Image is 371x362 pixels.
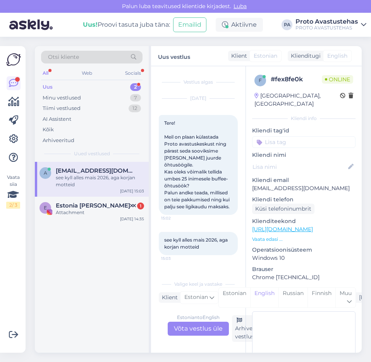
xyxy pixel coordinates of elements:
div: Küsi telefoninumbrit [252,204,314,214]
div: Arhiveeri vestlus [232,315,263,342]
div: AI Assistent [43,115,71,123]
div: Vaata siia [6,174,20,209]
div: Web [80,68,94,78]
div: All [41,68,50,78]
p: Kliendi tag'id [252,127,356,135]
div: see kyll alles mais 2026, aga korjan motteid [56,174,144,188]
span: a [44,170,47,176]
div: Finnish [307,288,335,307]
div: Klient [228,52,247,60]
div: Aktiivne [216,18,263,32]
div: Kõik [43,126,54,134]
div: 2 [130,83,141,91]
div: Russian [278,288,307,307]
span: 15:02 [161,215,190,221]
span: Estonian [254,52,277,60]
div: Uus [43,83,53,91]
div: Minu vestlused [43,94,81,102]
div: [DATE] [159,95,238,102]
p: Vaata edasi ... [252,236,356,243]
b: Uus! [83,21,98,28]
p: Chrome [TECHNICAL_ID] [252,273,356,281]
span: Estonian [184,293,208,302]
span: Otsi kliente [48,53,79,61]
span: Online [322,75,353,84]
a: Proto AvastustehasPROTO AVASTUSTEHAS [295,19,366,31]
span: English [327,52,347,60]
div: PA [282,19,292,30]
p: Kliendi email [252,176,356,184]
span: 15:03 [161,256,190,261]
button: Emailid [173,17,206,32]
div: [DATE] 14:35 [120,216,144,222]
input: Lisa nimi [252,163,347,171]
div: English [250,288,278,307]
div: [DATE] 15:03 [120,188,144,194]
div: PROTO AVASTUSTEHAS [295,25,358,31]
span: f [259,77,262,83]
input: Lisa tag [252,136,356,148]
div: Võta vestlus üle [168,322,229,336]
span: Uued vestlused [74,150,110,157]
div: 2 / 3 [6,202,20,209]
span: E [44,205,47,211]
div: Vestlus algas [159,79,238,86]
div: 7 [130,94,141,102]
div: # fex8fe0k [271,75,322,84]
img: Askly Logo [6,52,21,67]
div: Attachment [56,209,144,216]
span: Luba [231,3,249,10]
p: [EMAIL_ADDRESS][DOMAIN_NAME] [252,184,356,192]
div: Tiimi vestlused [43,105,81,112]
span: Tere! Meil on plaan külastada Proto avastuskeskust ning pärast seda sooviksime [PERSON_NAME] juur... [164,120,231,209]
span: Muu [340,290,352,297]
p: Klienditeekond [252,217,356,225]
label: Uus vestlus [158,51,190,61]
div: Valige keel ja vastake [159,281,238,288]
div: Estonian to English [177,314,220,321]
p: Windows 10 [252,254,356,262]
div: Arhiveeritud [43,137,74,144]
div: Socials [124,68,143,78]
span: Estonia walker🝪 [56,202,136,209]
span: see kyll alles mais 2026, aga korjan motteid [164,237,229,250]
div: Proovi tasuta juba täna: [83,20,170,29]
div: Proto Avastustehas [295,19,358,25]
div: Klienditugi [288,52,321,60]
a: [URL][DOMAIN_NAME] [252,226,313,233]
span: anneli.kalm@mail.ee [56,167,136,174]
div: Klient [159,293,178,302]
div: 1 [137,202,144,209]
p: Operatsioonisüsteem [252,246,356,254]
div: Estonian [219,288,250,307]
div: Kliendi info [252,115,356,122]
div: [GEOGRAPHIC_DATA], [GEOGRAPHIC_DATA] [254,92,340,108]
p: Kliendi telefon [252,196,356,204]
div: 12 [129,105,141,112]
p: Kliendi nimi [252,151,356,159]
p: Brauser [252,265,356,273]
